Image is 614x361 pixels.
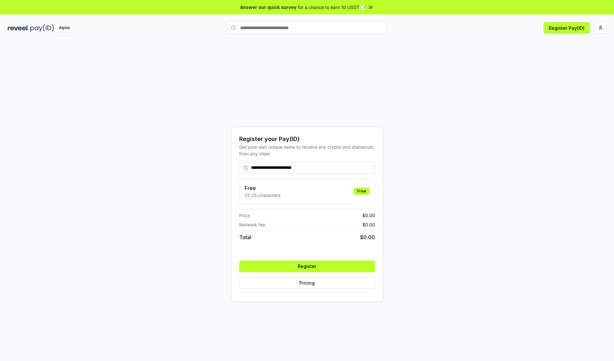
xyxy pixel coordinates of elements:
[239,144,375,157] div: Get your own unique name to receive any crypto and stablecoin, from any chain
[362,212,375,219] span: $ 0.00
[239,135,375,144] div: Register your Pay(ID)
[245,192,280,199] p: 13-25 characters
[298,4,366,11] span: for a chance to earn 10 USDT 📝
[239,221,265,228] span: Network fee
[239,261,375,272] button: Register
[239,233,251,241] span: Total
[354,188,370,195] div: Free
[239,212,250,219] span: Price
[544,22,590,34] button: Register Pay(ID)
[362,221,375,228] span: $ 0.00
[245,184,280,192] h3: Free
[239,277,375,289] button: Pricing
[55,24,73,32] div: Alpha
[30,24,54,32] img: pay_id
[240,4,296,11] span: Answer our quick survey
[8,24,29,32] img: reveel_dark
[360,233,375,241] span: $ 0.00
